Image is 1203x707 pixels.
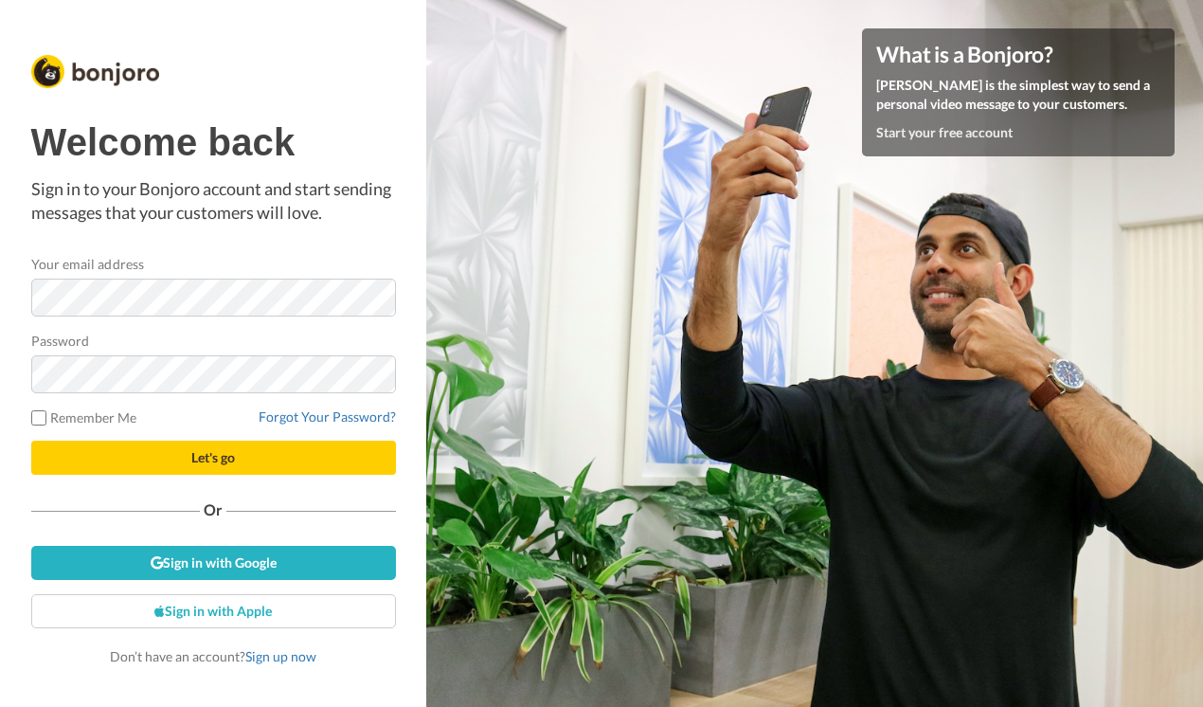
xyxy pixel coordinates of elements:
[31,408,137,427] label: Remember Me
[876,43,1160,66] h4: What is a Bonjoro?
[110,648,316,664] span: Don’t have an account?
[245,648,316,664] a: Sign up now
[876,124,1013,140] a: Start your free account
[31,121,396,163] h1: Welcome back
[31,177,396,226] p: Sign in to your Bonjoro account and start sending messages that your customers will love.
[31,254,144,274] label: Your email address
[200,503,226,517] span: Or
[191,449,235,465] span: Let's go
[31,441,396,475] button: Let's go
[31,546,396,580] a: Sign in with Google
[259,408,396,425] a: Forgot Your Password?
[31,594,396,628] a: Sign in with Apple
[876,76,1160,114] p: [PERSON_NAME] is the simplest way to send a personal video message to your customers.
[31,410,46,426] input: Remember Me
[31,331,90,351] label: Password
